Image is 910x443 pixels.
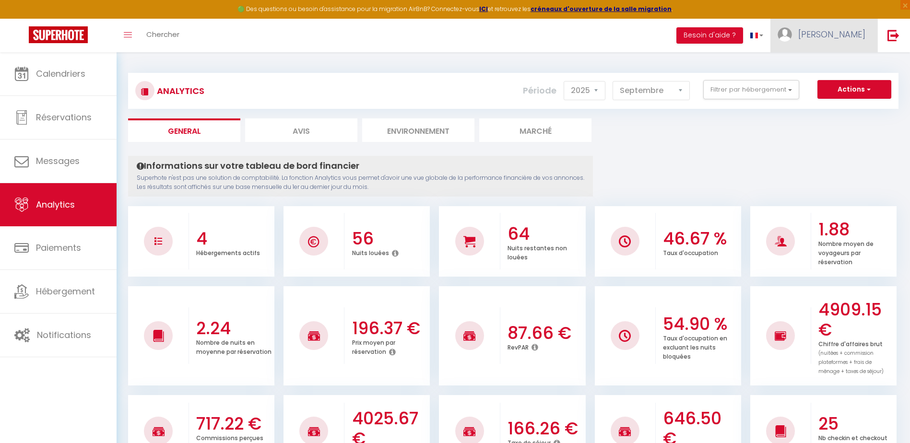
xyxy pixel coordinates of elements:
[352,247,389,257] p: Nuits louées
[128,118,240,142] li: General
[663,332,727,361] p: Taux d'occupation en excluant les nuits bloquées
[146,29,179,39] span: Chercher
[362,118,474,142] li: Environnement
[245,118,357,142] li: Avis
[139,19,187,52] a: Chercher
[508,242,567,261] p: Nuits restantes non louées
[818,414,894,434] h3: 25
[778,27,792,42] img: ...
[137,161,584,171] h4: Informations sur votre tableau de bord financier
[154,80,204,102] h3: Analytics
[508,419,583,439] h3: 166.26 €
[619,330,631,342] img: NO IMAGE
[8,4,36,33] button: Ouvrir le widget de chat LiveChat
[818,338,884,375] p: Chiffre d'affaires brut
[196,337,272,356] p: Nombre de nuits en moyenne par réservation
[523,80,556,101] label: Période
[36,285,95,297] span: Hébergement
[352,318,428,338] h3: 196.37 €
[703,80,799,99] button: Filtrer par hébergement
[508,224,583,244] h3: 64
[818,350,884,375] span: (nuitées + commission plateformes + frais de ménage + taxes de séjour)
[29,26,88,43] img: Super Booking
[479,118,591,142] li: Marché
[36,68,85,80] span: Calendriers
[508,323,583,343] h3: 87.66 €
[36,155,80,167] span: Messages
[196,318,272,338] h3: 2.24
[137,174,584,192] p: Superhote n'est pas une solution de comptabilité. La fonction Analytics vous permet d'avoir une v...
[352,229,428,249] h3: 56
[154,237,162,245] img: NO IMAGE
[531,5,672,13] a: créneaux d'ouverture de la salle migration
[479,5,488,13] a: ICI
[818,220,894,240] h3: 1.88
[798,28,865,40] span: [PERSON_NAME]
[663,247,718,257] p: Taux d'occupation
[770,19,877,52] a: ... [PERSON_NAME]
[508,341,529,351] p: RevPAR
[676,27,743,44] button: Besoin d'aide ?
[817,80,891,99] button: Actions
[887,29,899,41] img: logout
[818,300,894,340] h3: 4909.15 €
[352,337,395,356] p: Prix moyen par réservation
[663,314,739,334] h3: 54.90 %
[775,330,787,341] img: NO IMAGE
[663,229,739,249] h3: 46.67 %
[36,198,75,210] span: Analytics
[37,329,91,341] span: Notifications
[196,414,272,434] h3: 717.22 €
[196,229,272,249] h3: 4
[818,432,887,442] p: Nb checkin et checkout
[818,238,874,266] p: Nombre moyen de voyageurs par réservation
[36,111,92,123] span: Réservations
[196,247,260,257] p: Hébergements actifs
[36,242,81,254] span: Paiements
